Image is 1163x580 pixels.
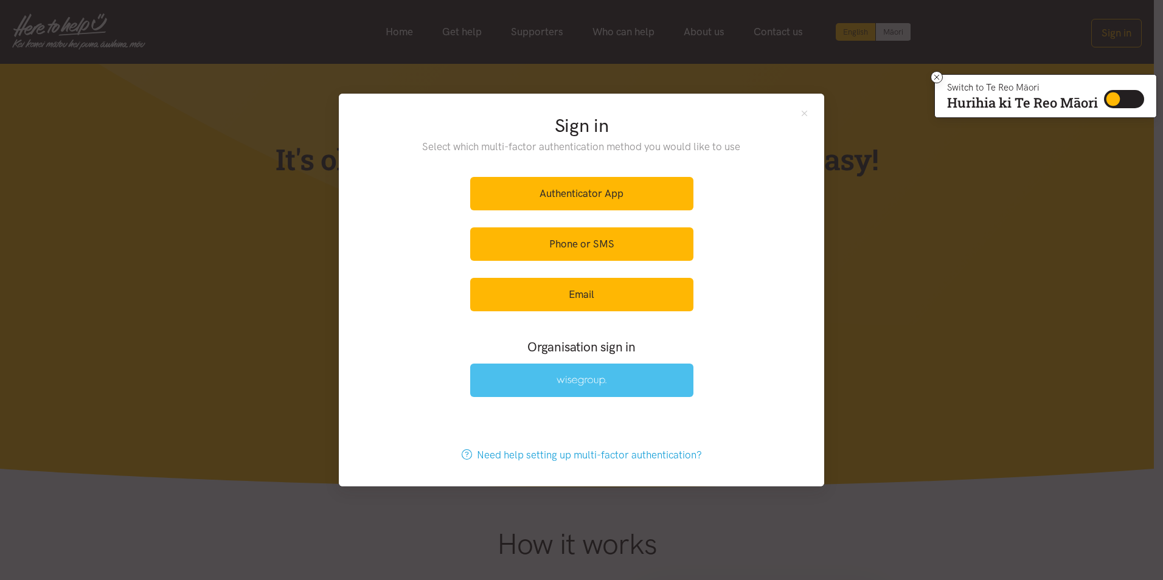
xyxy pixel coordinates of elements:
[398,139,766,155] p: Select which multi-factor authentication method you would like to use
[557,376,606,386] img: Wise Group
[470,227,693,261] a: Phone or SMS
[470,278,693,311] a: Email
[437,338,726,356] h3: Organisation sign in
[947,84,1098,91] p: Switch to Te Reo Māori
[799,108,810,119] button: Close
[398,113,766,139] h2: Sign in
[470,177,693,210] a: Authenticator App
[947,97,1098,108] p: Hurihia ki Te Reo Māori
[449,438,715,472] a: Need help setting up multi-factor authentication?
